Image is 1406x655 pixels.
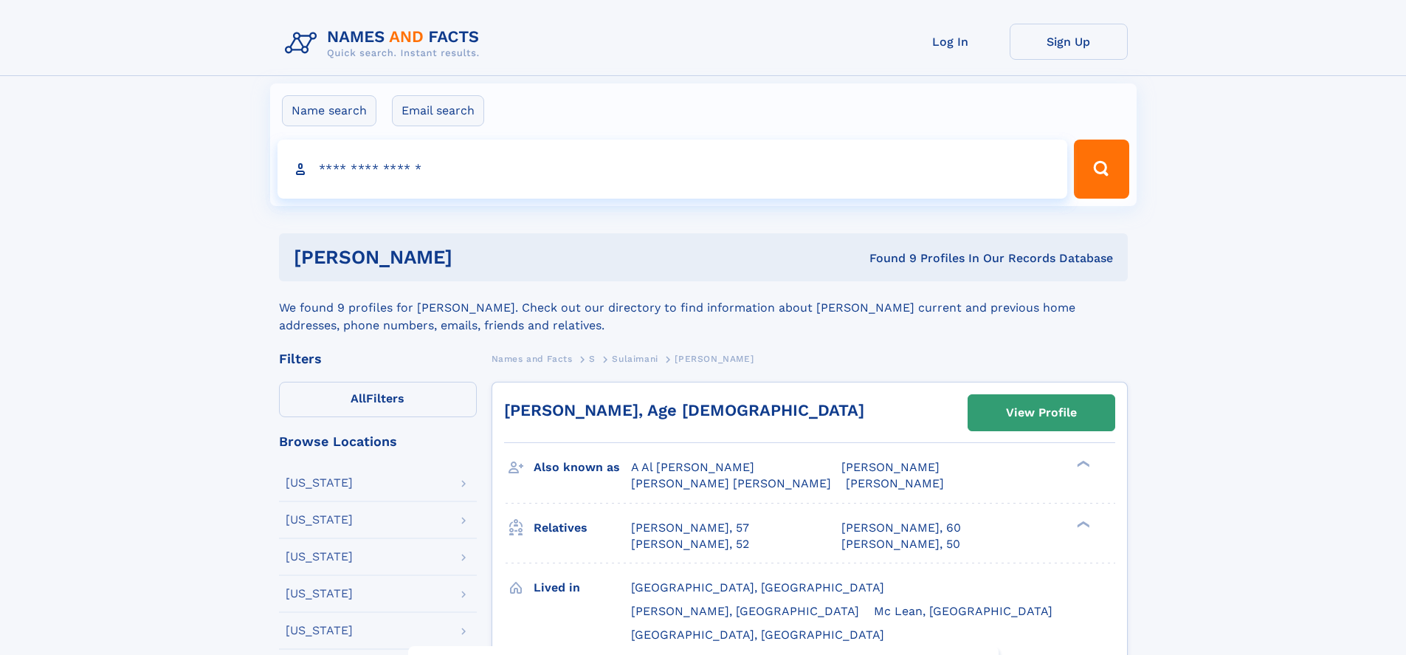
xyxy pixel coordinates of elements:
span: A Al [PERSON_NAME] [631,460,754,474]
span: [PERSON_NAME] [846,476,944,490]
button: Search Button [1074,140,1128,199]
a: [PERSON_NAME], 50 [841,536,960,552]
a: Names and Facts [492,349,573,368]
div: Browse Locations [279,435,477,448]
span: [PERSON_NAME] [675,354,754,364]
div: View Profile [1006,396,1077,430]
span: [PERSON_NAME] [PERSON_NAME] [631,476,831,490]
label: Filters [279,382,477,417]
a: Sign Up [1010,24,1128,60]
h1: [PERSON_NAME] [294,248,661,267]
div: [US_STATE] [286,551,353,563]
a: S [589,349,596,368]
span: Mc Lean, [GEOGRAPHIC_DATA] [874,604,1052,618]
span: [PERSON_NAME], [GEOGRAPHIC_DATA] [631,604,859,618]
a: Sulaimani [612,349,658,368]
label: Name search [282,95,376,126]
a: Log In [892,24,1010,60]
div: [US_STATE] [286,477,353,489]
input: search input [278,140,1068,199]
span: [GEOGRAPHIC_DATA], [GEOGRAPHIC_DATA] [631,580,884,594]
img: Logo Names and Facts [279,24,492,64]
h3: Also known as [534,455,631,480]
div: [US_STATE] [286,625,353,637]
span: All [351,391,366,405]
a: [PERSON_NAME], 57 [631,520,749,536]
a: [PERSON_NAME], 60 [841,520,961,536]
h3: Lived in [534,575,631,600]
div: [US_STATE] [286,514,353,526]
h3: Relatives [534,515,631,541]
div: Filters [279,352,477,366]
a: View Profile [968,395,1114,431]
div: ❯ [1073,519,1091,529]
div: ❯ [1073,459,1091,469]
label: Email search [392,95,484,126]
a: [PERSON_NAME], Age [DEMOGRAPHIC_DATA] [504,401,864,419]
a: [PERSON_NAME], 52 [631,536,749,552]
span: Sulaimani [612,354,658,364]
span: [PERSON_NAME] [841,460,940,474]
div: [US_STATE] [286,588,353,600]
span: S [589,354,596,364]
div: Found 9 Profiles In Our Records Database [661,250,1113,267]
div: We found 9 profiles for [PERSON_NAME]. Check out our directory to find information about [PERSON_... [279,281,1128,335]
span: [GEOGRAPHIC_DATA], [GEOGRAPHIC_DATA] [631,628,884,642]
